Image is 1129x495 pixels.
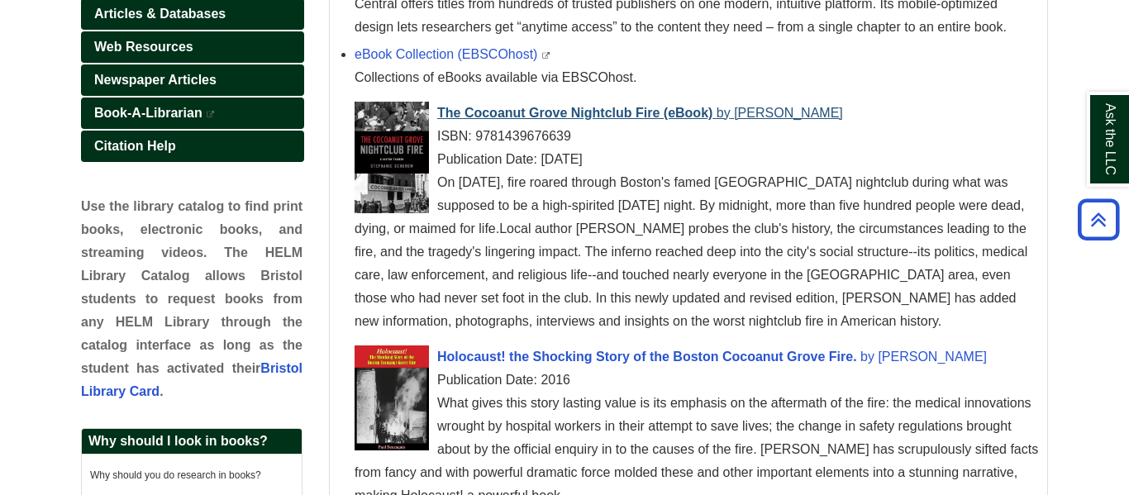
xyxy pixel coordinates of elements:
span: Articles & Databases [94,7,226,21]
a: Newspaper Articles [81,64,304,96]
span: by [717,106,731,120]
span: Web Resources [94,40,193,54]
div: ISBN: 9781439676639 [355,125,1039,148]
div: On [DATE], fire roared through Boston's famed [GEOGRAPHIC_DATA] nightclub during what was suppose... [355,171,1039,333]
div: Publication Date: [DATE] [355,148,1039,171]
i: This link opens in a new window [206,111,216,118]
a: eBook Collection (EBSCOhost) [355,47,537,61]
a: Cover Art The Cocoanut Grove Nightclub Fire (eBook) by [PERSON_NAME] [437,106,843,120]
span: [PERSON_NAME] [734,106,843,120]
span: The Cocoanut Grove Nightclub Fire (eBook) [437,106,712,120]
a: Bristol Library Card [81,361,302,398]
span: by [860,350,874,364]
span: Newspaper Articles [94,73,217,87]
span: Citation Help [94,139,176,153]
a: Web Resources [81,31,304,63]
a: Back to Top [1072,208,1125,231]
h2: Why should I look in books? [82,429,302,455]
span: Use the library catalog to find print books, electronic books, and streaming videos. The HELM Lib... [81,199,302,398]
img: Cover Art [355,102,429,213]
span: Book-A-Librarian [94,106,202,120]
div: Publication Date: 2016 [355,369,1039,392]
div: Collections of eBooks available via EBSCOhost. [355,66,1039,89]
span: [PERSON_NAME] [878,350,987,364]
img: Cover Art [355,345,429,451]
a: Book-A-Librarian [81,98,304,129]
a: Cover Art Holocaust! the Shocking Story of the Boston Cocoanut Grove Fire. by [PERSON_NAME] [437,350,987,364]
i: This link opens in a new window [541,52,551,59]
span: Holocaust! the Shocking Story of the Boston Cocoanut Grove Fire. [437,350,857,364]
span: Why should you do research in books? [90,469,261,481]
a: Citation Help [81,131,304,162]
